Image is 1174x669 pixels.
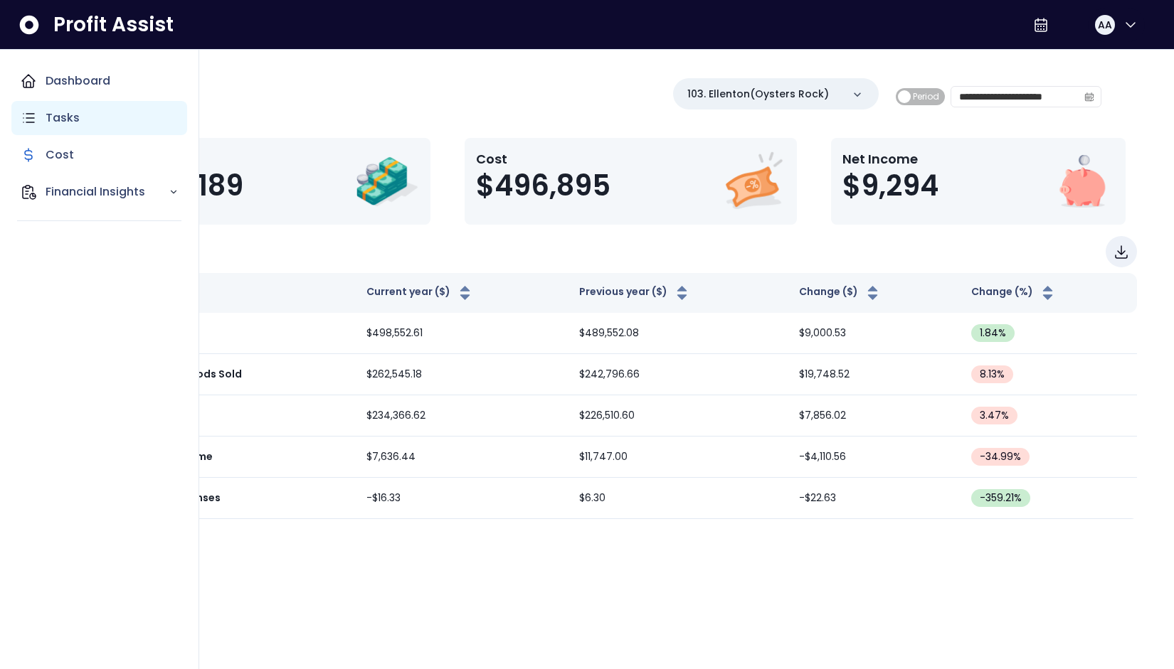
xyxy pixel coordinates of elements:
[46,146,74,164] p: Cost
[788,478,960,519] td: -$22.63
[1084,92,1094,102] svg: calendar
[980,408,1009,423] span: 3.47 %
[46,73,110,90] p: Dashboard
[913,88,939,105] span: Period
[568,478,788,519] td: $6.30
[971,284,1057,301] button: Change (%)
[476,149,610,168] p: Cost
[355,313,568,354] td: $498,552.61
[980,449,1021,464] span: -34.99 %
[355,395,568,437] td: $234,366.62
[980,491,1022,505] span: -359.21 %
[579,284,691,301] button: Previous year ($)
[842,149,938,168] p: Net Income
[355,354,568,395] td: $262,545.18
[568,354,788,395] td: $242,796.66
[788,354,960,395] td: $19,748.52
[46,109,80,127] p: Tasks
[1098,18,1112,32] span: AA
[476,168,610,203] span: $496,895
[687,87,829,102] p: 103. Ellenton(Oysters Rock)
[366,284,474,301] button: Current year ($)
[1106,236,1137,267] button: Download
[46,183,169,200] p: Financial Insights
[53,12,174,38] span: Profit Assist
[980,326,1006,341] span: 1.84 %
[721,149,786,213] img: Cost
[568,313,788,354] td: $489,552.08
[788,313,960,354] td: $9,000.53
[980,367,1005,382] span: 8.13 %
[788,437,960,478] td: -$4,110.56
[355,478,568,519] td: -$16.33
[355,149,419,213] img: Revenue
[355,437,568,478] td: $7,636.44
[842,168,938,203] span: $9,294
[568,437,788,478] td: $11,747.00
[1050,149,1114,213] img: Net Income
[799,284,882,301] button: Change ($)
[788,395,960,437] td: $7,856.02
[568,395,788,437] td: $226,510.60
